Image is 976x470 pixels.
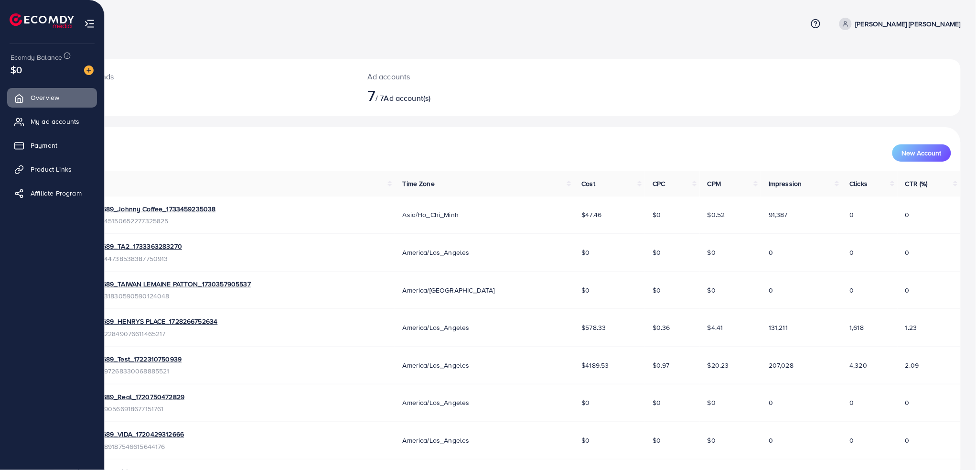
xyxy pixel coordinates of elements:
span: 4,320 [850,361,868,370]
span: $0 [653,210,661,219]
a: 1008689_VIDA_1720429312666 [87,429,184,439]
h2: $0 [65,86,344,104]
span: $0 [653,248,661,257]
span: ID: 7431830590590124048 [87,291,251,301]
span: 0 [850,285,854,295]
span: 131,211 [769,323,788,332]
a: 1008689_TA2_1733363283270 [87,241,182,251]
h2: / 7 [367,86,571,104]
span: 0 [850,436,854,445]
span: $0 [582,285,590,295]
span: Product Links [31,164,72,174]
span: 1,618 [850,323,864,332]
span: ID: 7397268330068885521 [87,366,182,376]
span: $0 [582,436,590,445]
a: [PERSON_NAME] [PERSON_NAME] [836,18,961,30]
span: $4.41 [708,323,723,332]
span: My ad accounts [31,117,79,126]
span: $0 [653,436,661,445]
span: $0 [708,248,716,257]
p: [PERSON_NAME] [PERSON_NAME] [856,18,961,30]
span: 0 [905,248,910,257]
img: image [84,66,94,75]
a: Affiliate Program [7,184,97,203]
span: 0 [905,436,910,445]
span: Overview [31,93,59,102]
span: 0 [769,248,773,257]
span: $0 [582,248,590,257]
span: $0 [11,63,22,77]
span: Cost [582,179,596,188]
span: $0 [653,398,661,407]
span: $0 [653,285,661,295]
button: New Account [892,144,951,162]
p: [DATE] spends [65,71,344,82]
span: $20.23 [708,361,729,370]
span: Payment [31,141,57,150]
span: 0 [850,248,854,257]
a: Payment [7,136,97,155]
span: ID: 7445150652277325825 [87,216,216,226]
a: Overview [7,88,97,107]
span: Clicks [850,179,868,188]
span: $0 [708,436,716,445]
a: 1008689_Real_1720750472829 [87,392,184,402]
span: 0 [905,210,910,219]
a: 1008689_TAIWAN LEMAINE PATTON_1730357905537 [87,279,251,289]
span: $578.33 [582,323,606,332]
span: Asia/Ho_Chi_Minh [403,210,459,219]
span: $0.97 [653,361,670,370]
span: 0 [850,398,854,407]
a: Product Links [7,160,97,179]
span: $47.46 [582,210,602,219]
span: Time Zone [403,179,435,188]
img: logo [10,13,74,28]
span: Impression [769,179,802,188]
span: 0 [905,398,910,407]
span: ID: 7389187546615644176 [87,442,184,451]
span: 207,028 [769,361,794,370]
span: CPC [653,179,665,188]
img: menu [84,18,95,29]
span: CPM [708,179,721,188]
span: $0.52 [708,210,725,219]
a: 1008689_Test_1722310750939 [87,354,182,364]
span: America/Los_Angeles [403,436,470,445]
p: Ad accounts [367,71,571,82]
iframe: Chat [935,427,969,463]
a: My ad accounts [7,112,97,131]
a: 1008689_HENRYS PLACE_1728266752634 [87,317,217,326]
span: ID: 7444738538387750913 [87,254,182,263]
span: Ecomdy Balance [11,53,62,62]
span: 0 [850,210,854,219]
span: Affiliate Program [31,188,82,198]
span: New Account [902,150,942,156]
span: 1.23 [905,323,917,332]
span: America/[GEOGRAPHIC_DATA] [403,285,495,295]
span: CTR (%) [905,179,928,188]
a: 1008689_Johnny Coffee_1733459235038 [87,204,216,214]
span: 0 [769,436,773,445]
span: ID: 7422849076611465217 [87,329,217,339]
span: America/Los_Angeles [403,361,470,370]
span: America/Los_Angeles [403,323,470,332]
span: $0 [708,398,716,407]
span: 91,387 [769,210,788,219]
span: 0 [769,285,773,295]
span: 0 [905,285,910,295]
span: America/Los_Angeles [403,398,470,407]
span: Ad account(s) [384,93,431,103]
span: $0.36 [653,323,670,332]
span: 7 [367,84,375,106]
span: America/Los_Angeles [403,248,470,257]
span: ID: 7390566918677151761 [87,404,184,414]
span: $0 [582,398,590,407]
span: 0 [769,398,773,407]
span: $0 [708,285,716,295]
span: $4189.53 [582,361,609,370]
span: 2.09 [905,361,919,370]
